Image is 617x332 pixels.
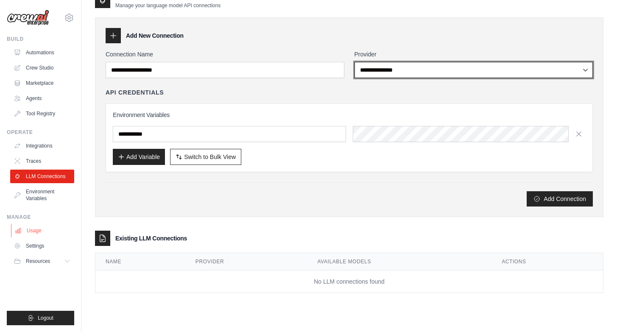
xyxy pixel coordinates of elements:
h3: Add New Connection [126,31,184,40]
a: Integrations [10,139,74,153]
button: Add Variable [113,149,165,165]
th: Provider [185,253,307,271]
span: Resources [26,258,50,265]
button: Switch to Bulk View [170,149,241,165]
label: Connection Name [106,50,344,59]
a: Usage [11,224,75,237]
a: Tool Registry [10,107,74,120]
button: Logout [7,311,74,325]
img: Logo [7,10,49,26]
a: Agents [10,92,74,105]
a: LLM Connections [10,170,74,183]
a: Crew Studio [10,61,74,75]
th: Actions [491,253,603,271]
p: Manage your language model API connections [115,2,221,9]
div: Operate [7,129,74,136]
a: Marketplace [10,76,74,90]
label: Provider [355,50,593,59]
span: Switch to Bulk View [184,153,236,161]
span: Logout [38,315,53,321]
a: Traces [10,154,74,168]
a: Automations [10,46,74,59]
a: Settings [10,239,74,253]
div: Build [7,36,74,42]
h3: Environment Variables [113,111,586,119]
a: Environment Variables [10,185,74,205]
td: No LLM connections found [95,271,603,293]
h4: API Credentials [106,88,164,97]
button: Resources [10,254,74,268]
div: Manage [7,214,74,220]
h3: Existing LLM Connections [115,234,187,243]
th: Name [95,253,185,271]
button: Add Connection [527,191,593,206]
th: Available Models [307,253,491,271]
